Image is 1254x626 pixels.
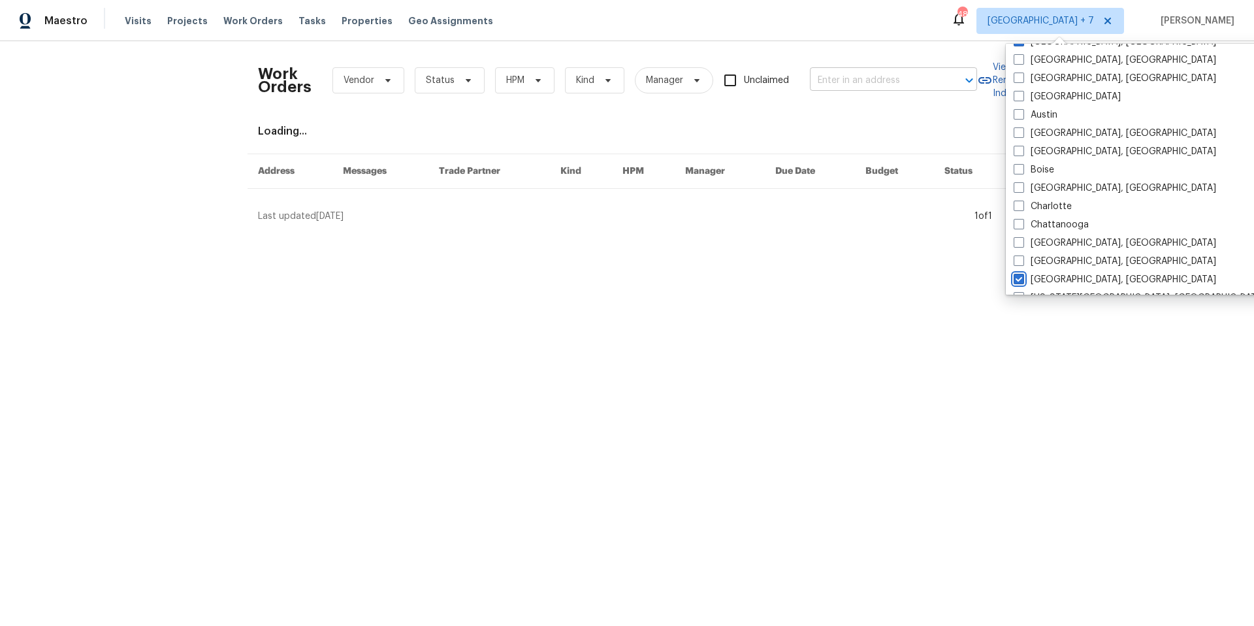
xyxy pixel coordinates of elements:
label: [GEOGRAPHIC_DATA], [GEOGRAPHIC_DATA] [1014,273,1216,286]
span: Unclaimed [744,74,789,88]
span: Manager [646,74,683,87]
input: Enter in an address [810,71,940,91]
label: [GEOGRAPHIC_DATA], [GEOGRAPHIC_DATA] [1014,145,1216,158]
span: Projects [167,14,208,27]
span: Kind [576,74,594,87]
span: HPM [506,74,524,87]
label: [GEOGRAPHIC_DATA], [GEOGRAPHIC_DATA] [1014,54,1216,67]
label: [GEOGRAPHIC_DATA], [GEOGRAPHIC_DATA] [1014,255,1216,268]
label: [GEOGRAPHIC_DATA], [GEOGRAPHIC_DATA] [1014,72,1216,85]
th: Manager [675,154,765,189]
span: Maestro [44,14,88,27]
span: [DATE] [316,212,344,221]
th: Status [934,154,1006,189]
th: Kind [550,154,612,189]
label: Austin [1014,108,1057,122]
span: Work Orders [223,14,283,27]
th: Trade Partner [428,154,551,189]
span: Properties [342,14,393,27]
label: [GEOGRAPHIC_DATA], [GEOGRAPHIC_DATA] [1014,127,1216,140]
label: [GEOGRAPHIC_DATA], [GEOGRAPHIC_DATA] [1014,237,1216,250]
label: Charlotte [1014,200,1072,213]
div: Last updated [258,210,971,223]
span: Geo Assignments [408,14,493,27]
label: [GEOGRAPHIC_DATA] [1014,90,1121,103]
label: [GEOGRAPHIC_DATA], [GEOGRAPHIC_DATA] [1014,182,1216,195]
div: Loading... [258,125,996,138]
span: Status [426,74,455,87]
div: 48 [957,8,967,21]
label: Boise [1014,163,1054,176]
span: [GEOGRAPHIC_DATA] + 7 [988,14,1094,27]
h2: Work Orders [258,67,312,93]
th: Messages [332,154,428,189]
span: Visits [125,14,152,27]
th: Budget [855,154,934,189]
span: [PERSON_NAME] [1155,14,1234,27]
th: Due Date [765,154,855,189]
button: Open [960,71,978,90]
a: View Reno Index [977,61,1016,100]
span: Tasks [298,16,326,25]
th: Address [248,154,332,189]
div: 1 of 1 [974,210,992,223]
span: Vendor [344,74,374,87]
th: HPM [612,154,675,189]
label: Chattanooga [1014,218,1089,231]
